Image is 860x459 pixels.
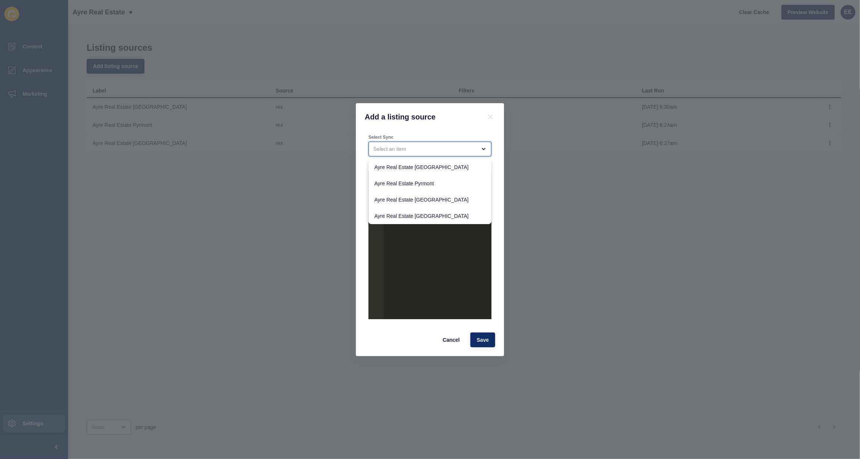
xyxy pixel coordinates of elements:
span: Ayre Real Estate [GEOGRAPHIC_DATA] [374,196,486,203]
span: Save [477,336,489,344]
button: Cancel [436,333,466,347]
button: Save [470,333,495,347]
label: Select Sync [369,134,393,140]
span: Ayre Real Estate [GEOGRAPHIC_DATA] [374,212,486,220]
span: Ayre Real Estate Pyrmont [374,180,486,187]
span: Cancel [443,336,460,344]
h1: Add a listing source [365,112,477,122]
span: Ayre Real Estate [GEOGRAPHIC_DATA] [374,163,486,171]
div: close menu [369,142,491,156]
